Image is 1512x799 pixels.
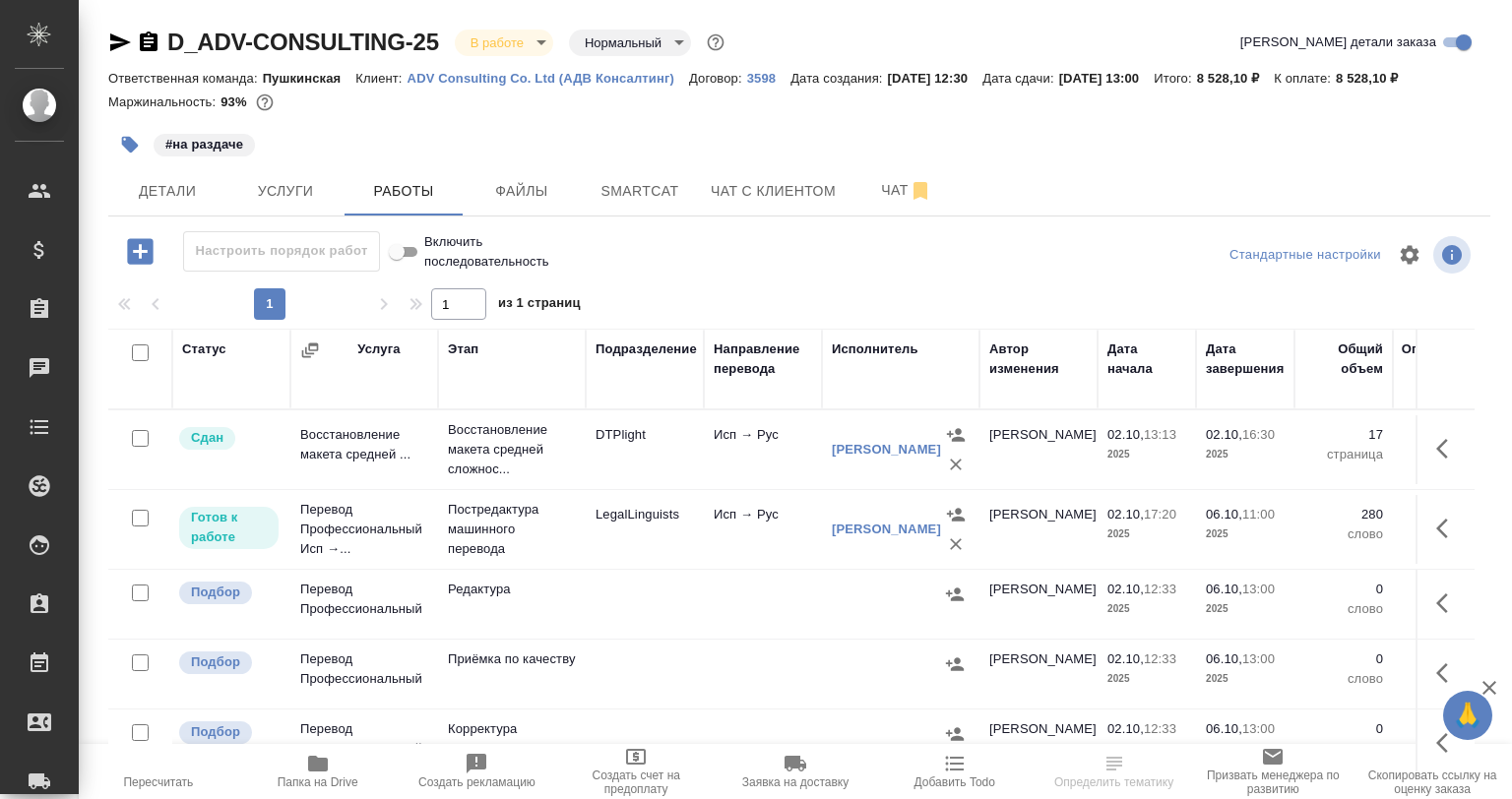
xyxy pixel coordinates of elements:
span: на раздаче [152,135,257,152]
p: 12:33 [1144,582,1176,596]
p: слово [1403,669,1501,689]
p: 8 528,10 ₽ [1336,71,1414,86]
div: Статус [182,339,226,359]
p: 06.10, [1206,651,1242,666]
p: 13:13 [1144,427,1176,442]
p: 2025 [1206,669,1285,689]
a: ADV Consulting Co. Ltd (АДВ Консалтинг) [408,69,689,86]
p: Редактура [448,580,576,599]
span: Заявка на доставку [742,775,849,789]
p: 12:33 [1144,721,1176,736]
button: Назначить [941,420,971,450]
p: слово [1403,524,1501,544]
td: Перевод Профессиональный [290,570,438,639]
span: [PERSON_NAME] детали заказа [1240,32,1436,52]
span: Папка на Drive [278,775,358,789]
span: Посмотреть информацию [1433,236,1475,274]
p: Маржинальность: [108,94,220,109]
div: Услуга [357,339,400,359]
p: 2025 [1107,524,1186,544]
p: 2025 [1206,524,1285,544]
p: 3598 [747,71,790,86]
button: 524.00 RUB; [252,90,278,115]
p: 0 [1403,580,1501,599]
td: [PERSON_NAME] [979,709,1098,778]
p: 16:30 [1242,427,1275,442]
p: 17:20 [1144,507,1176,522]
button: Назначить [940,719,970,749]
p: слово [1304,739,1383,759]
p: 12:33 [1144,651,1176,666]
p: Подбор [191,722,240,742]
p: Клиент: [355,71,407,86]
span: Добавить Todo [914,775,995,789]
div: Общий объем [1304,339,1383,379]
span: Настроить таблицу [1386,231,1433,278]
p: 0 [1403,719,1501,739]
span: Чат [859,178,954,203]
span: Файлы [474,179,569,204]
p: 280 [1403,505,1501,524]
button: Удалить [941,450,971,479]
button: Создать рекламацию [398,744,557,799]
p: #на раздаче [165,135,243,154]
td: Исп → Рус [704,495,822,564]
button: Назначить [941,500,971,529]
td: Исп → Рус [704,415,822,484]
div: Можно подбирать исполнителей [177,719,281,746]
button: Удалить [941,529,971,559]
td: LegalLinguists [586,495,704,564]
button: Здесь прячутся важные кнопки [1424,719,1472,767]
p: Подбор [191,583,240,602]
p: 2025 [1107,669,1186,689]
p: [DATE] 12:30 [888,71,983,86]
button: Назначить [940,580,970,609]
p: Итого: [1154,71,1196,86]
p: 11:00 [1242,507,1275,522]
div: Автор изменения [989,339,1088,379]
span: Создать рекламацию [418,775,535,789]
p: 0 [1304,719,1383,739]
svg: Отписаться [909,179,932,203]
p: слово [1304,599,1383,619]
button: Здесь прячутся важные кнопки [1424,425,1472,472]
button: Заявка на доставку [716,744,875,799]
p: 02.10, [1107,582,1144,596]
p: [DATE] 13:00 [1059,71,1155,86]
button: Добавить Todo [875,744,1035,799]
p: Дата создания: [790,71,887,86]
p: Ответственная команда: [108,71,263,86]
p: 0 [1304,580,1383,599]
span: Скопировать ссылку на оценку заказа [1364,768,1500,796]
p: слово [1304,524,1383,544]
button: Папка на Drive [238,744,398,799]
td: Перевод Профессиональный Исп →... [290,490,438,569]
td: Перевод Профессиональный [290,709,438,778]
button: Сгруппировать [300,340,320,360]
td: Перевод Профессиональный [290,640,438,708]
div: Менеджер проверил работу исполнителя, передает ее на следующий этап [177,425,281,452]
span: Пересчитать [123,775,193,789]
a: [PERSON_NAME] [832,522,941,536]
button: Скопировать ссылку [137,31,160,54]
p: Пушкинская [263,71,356,86]
button: Назначить [940,649,970,679]
a: D_ADV-CONSULTING-25 [167,29,439,55]
p: 2025 [1206,445,1285,464]
p: 02.10, [1206,427,1242,442]
p: Приёмка по качеству [448,649,576,669]
div: Направление перевода [714,339,812,379]
p: 02.10, [1107,427,1144,442]
td: [PERSON_NAME] [979,415,1098,484]
button: Пересчитать [79,744,238,799]
p: Корректура [448,719,576,739]
button: Добавить работу [113,231,167,272]
p: 02.10, [1107,507,1144,522]
span: Smartcat [593,179,687,204]
button: Добавить тэг [108,123,152,166]
button: Определить тематику [1035,744,1194,799]
span: Работы [356,179,451,204]
span: Определить тематику [1054,775,1173,789]
p: 06.10, [1206,507,1242,522]
button: Здесь прячутся важные кнопки [1424,505,1472,552]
